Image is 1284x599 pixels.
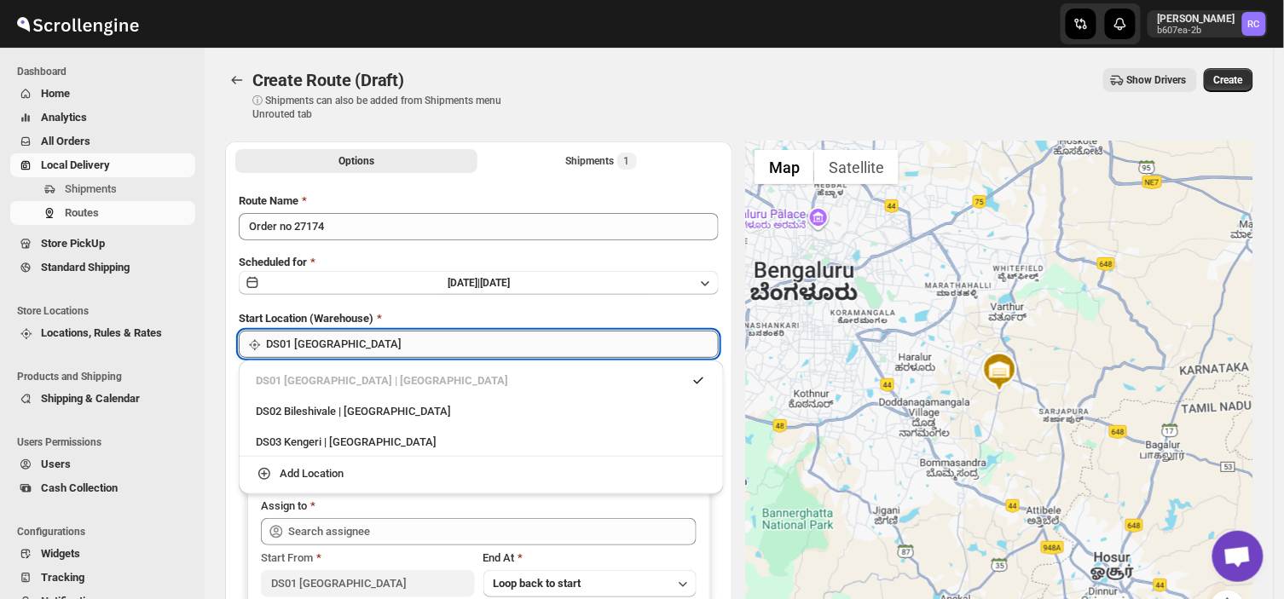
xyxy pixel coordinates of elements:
span: Route Name [239,194,298,207]
span: Create [1214,73,1243,87]
span: Users [41,458,71,470]
button: Locations, Rules & Rates [10,321,195,345]
input: Search assignee [288,518,697,545]
span: Scheduled for [239,256,307,268]
button: Create [1204,68,1253,92]
text: RC [1248,19,1260,30]
button: User menu [1148,10,1268,37]
span: Start From [261,551,313,564]
span: Widgets [41,547,80,560]
span: Locations, Rules & Rates [41,326,162,339]
div: DS01 [GEOGRAPHIC_DATA] | [GEOGRAPHIC_DATA] [256,372,707,389]
a: Open chat [1212,531,1264,582]
button: Show Drivers [1103,68,1197,92]
span: Local Delivery [41,158,110,171]
span: Standard Shipping [41,261,130,274]
span: Routes [65,206,99,219]
span: Create Route (Draft) [252,70,404,90]
button: All Orders [10,130,195,153]
input: Search location [266,331,719,358]
button: Tracking [10,566,195,590]
button: Shipments [10,177,195,201]
button: All Route Options [235,149,477,173]
button: Widgets [10,542,195,566]
button: Show street map [755,150,814,184]
span: Loop back to start [494,577,581,590]
button: Show satellite imagery [814,150,899,184]
li: DS03 Kengeri [239,425,724,457]
span: Users Permissions [17,435,196,449]
span: All Orders [41,135,90,147]
button: [DATE]|[DATE] [239,271,719,295]
span: Tracking [41,571,84,584]
button: Analytics [10,106,195,130]
span: Options [338,154,374,168]
div: Shipments [566,153,637,170]
button: Routes [225,68,249,92]
button: Selected Shipments [481,149,723,173]
span: Home [41,87,70,100]
span: Products and Shipping [17,370,196,383]
span: Shipping & Calendar [41,392,140,405]
span: Analytics [41,111,87,124]
span: Store PickUp [41,237,105,250]
div: DS02 Bileshivale | [GEOGRAPHIC_DATA] [256,403,707,420]
button: Routes [10,201,195,225]
p: ⓘ Shipments can also be added from Shipments menu Unrouted tab [252,94,521,121]
img: ScrollEngine [14,3,142,45]
div: Assign to [261,498,307,515]
div: Add Location [280,465,344,482]
input: Eg: Bengaluru Route [239,213,719,240]
p: [PERSON_NAME] [1158,12,1235,26]
span: Cash Collection [41,481,118,494]
button: Home [10,82,195,106]
div: End At [483,550,697,567]
span: Shipments [65,182,117,195]
span: [DATE] [480,277,510,289]
button: Cash Collection [10,476,195,500]
span: Rahul Chopra [1242,12,1266,36]
span: Start Location (Warehouse) [239,312,373,325]
span: [DATE] | [448,277,480,289]
p: b607ea-2b [1158,26,1235,36]
span: Configurations [17,525,196,539]
button: Users [10,452,195,476]
span: Dashboard [17,65,196,78]
span: 1 [624,154,630,168]
span: Store Locations [17,304,196,318]
span: Show Drivers [1127,73,1187,87]
li: DS01 Sarjapur [239,367,724,395]
button: Shipping & Calendar [10,387,195,411]
div: DS03 Kengeri | [GEOGRAPHIC_DATA] [256,434,707,451]
button: Loop back to start [483,570,697,597]
li: DS02 Bileshivale [239,395,724,425]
